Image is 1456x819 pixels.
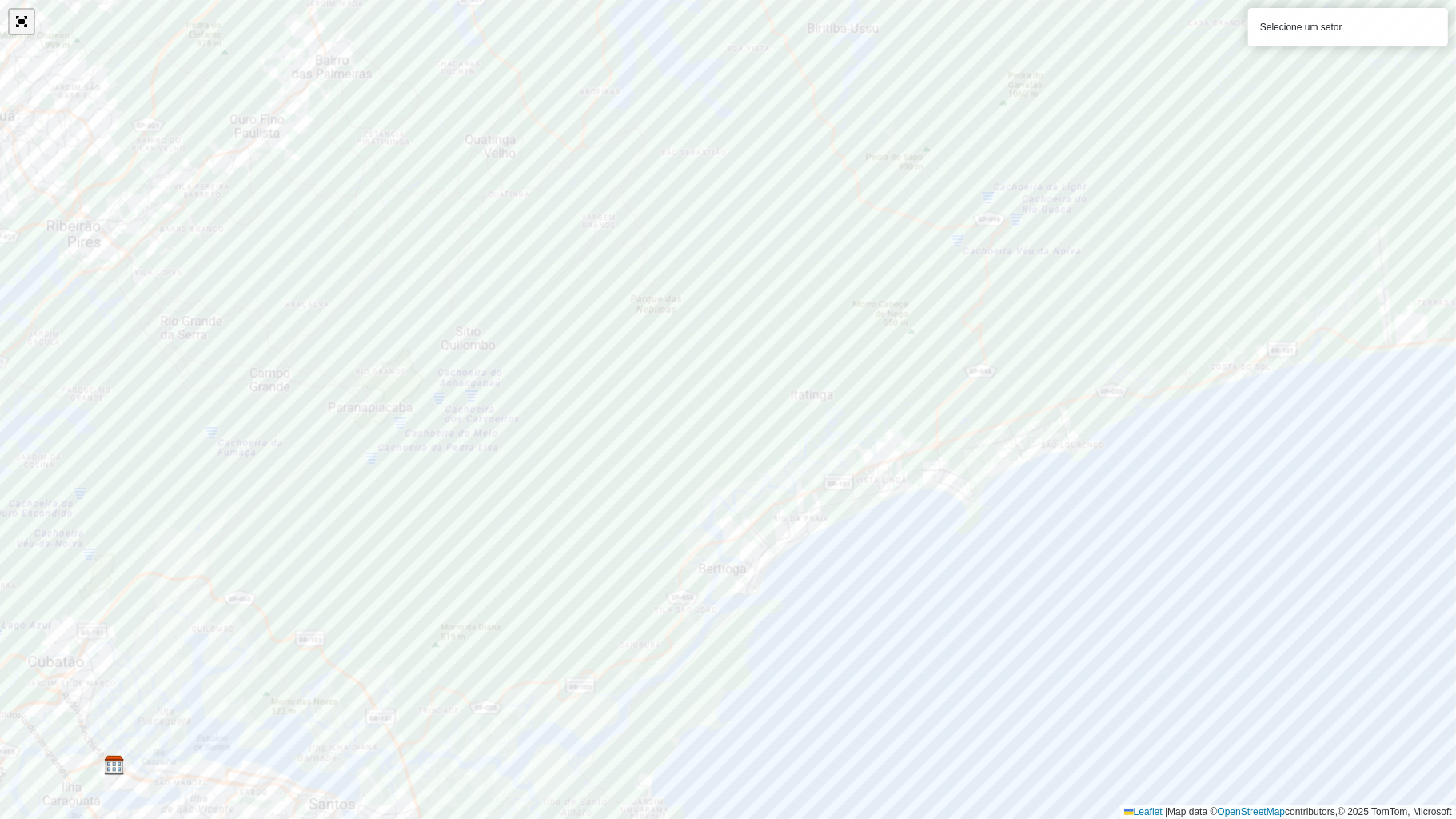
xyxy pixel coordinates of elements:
[1120,805,1456,819] div: Map data © contributors,© 2025 TomTom, Microsoft
[1124,806,1163,817] a: Leaflet
[1218,806,1286,817] a: OpenStreetMap
[1248,8,1448,46] div: Selecione um setor
[1165,806,1167,817] span: |
[10,10,34,34] a: Abrir mapa em tela cheia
